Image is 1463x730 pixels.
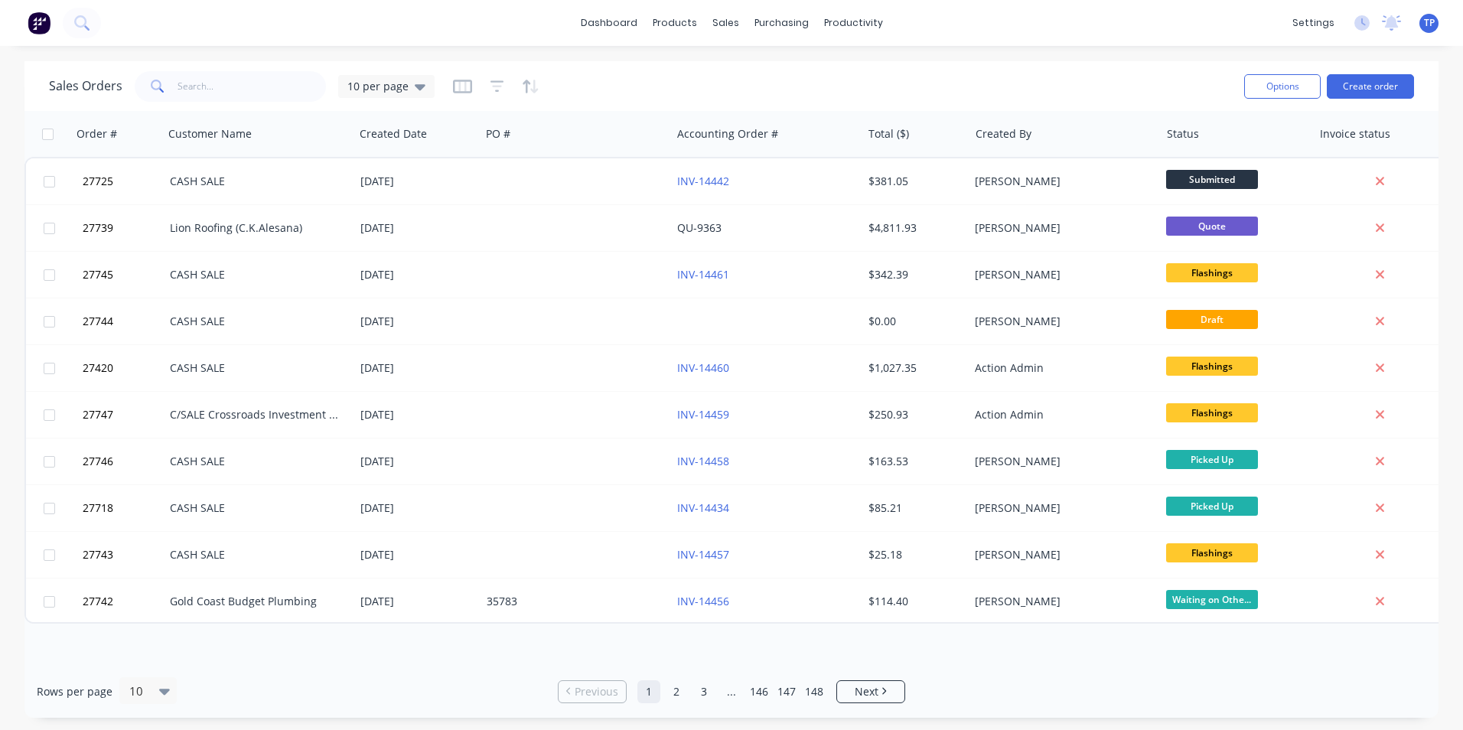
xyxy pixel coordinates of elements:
span: 27420 [83,360,113,376]
div: Action Admin [975,360,1145,376]
div: $381.05 [868,174,958,189]
span: 27739 [83,220,113,236]
div: $4,811.93 [868,220,958,236]
div: $114.40 [868,594,958,609]
a: Previous page [559,684,626,699]
a: Page 1 is your current page [637,680,660,703]
button: 27742 [78,578,170,624]
button: Create order [1327,74,1414,99]
div: settings [1285,11,1342,34]
span: 27718 [83,500,113,516]
span: Flashings [1166,543,1258,562]
div: [DATE] [360,407,474,422]
div: Invoice status [1320,126,1390,142]
div: [DATE] [360,314,474,329]
div: CASH SALE [170,267,340,282]
div: CASH SALE [170,360,340,376]
a: dashboard [573,11,645,34]
a: Page 147 [775,680,798,703]
div: [DATE] [360,500,474,516]
div: [DATE] [360,547,474,562]
div: CASH SALE [170,314,340,329]
div: sales [705,11,747,34]
a: INV-14456 [677,594,729,608]
div: Action Admin [975,407,1145,422]
span: Flashings [1166,263,1258,282]
div: $0.00 [868,314,958,329]
div: $250.93 [868,407,958,422]
button: 27747 [78,392,170,438]
div: [PERSON_NAME] [975,547,1145,562]
div: Created Date [360,126,427,142]
button: 27718 [78,485,170,531]
span: 27747 [83,407,113,422]
span: Quote [1166,217,1258,236]
div: [PERSON_NAME] [975,267,1145,282]
div: Status [1167,126,1199,142]
div: [PERSON_NAME] [975,500,1145,516]
div: [PERSON_NAME] [975,314,1145,329]
div: [DATE] [360,174,474,189]
span: Previous [575,684,618,699]
div: [DATE] [360,594,474,609]
ul: Pagination [552,680,911,703]
a: Page 148 [803,680,826,703]
div: [PERSON_NAME] [975,454,1145,469]
div: $342.39 [868,267,958,282]
img: Factory [28,11,51,34]
span: 27745 [83,267,113,282]
div: [DATE] [360,220,474,236]
div: $1,027.35 [868,360,958,376]
div: Accounting Order # [677,126,778,142]
span: 27746 [83,454,113,469]
button: 27745 [78,252,170,298]
span: Rows per page [37,684,112,699]
span: Submitted [1166,170,1258,189]
span: 27743 [83,547,113,562]
a: Page 146 [748,680,771,703]
a: INV-14458 [677,454,729,468]
div: [PERSON_NAME] [975,220,1145,236]
span: TP [1424,16,1435,30]
button: 27746 [78,438,170,484]
a: Next page [837,684,904,699]
span: Draft [1166,310,1258,329]
div: CASH SALE [170,547,340,562]
span: Flashings [1166,403,1258,422]
div: CASH SALE [170,500,340,516]
div: PO # [486,126,510,142]
div: [DATE] [360,454,474,469]
div: Total ($) [868,126,909,142]
a: INV-14461 [677,267,729,282]
span: Next [855,684,878,699]
span: Picked Up [1166,450,1258,469]
div: C/SALE Crossroads Investment Trust T/A FOLDAHOME [GEOGRAPHIC_DATA] [170,407,340,422]
div: Customer Name [168,126,252,142]
input: Search... [178,71,327,102]
div: Order # [77,126,117,142]
a: QU-9363 [677,220,722,235]
span: Picked Up [1166,497,1258,516]
a: INV-14434 [677,500,729,515]
button: 27739 [78,205,170,251]
span: 27725 [83,174,113,189]
div: [PERSON_NAME] [975,594,1145,609]
button: 27743 [78,532,170,578]
button: 27744 [78,298,170,344]
div: $163.53 [868,454,958,469]
div: Gold Coast Budget Plumbing [170,594,340,609]
button: Options [1244,74,1321,99]
div: [PERSON_NAME] [975,174,1145,189]
span: 27744 [83,314,113,329]
a: INV-14459 [677,407,729,422]
div: CASH SALE [170,174,340,189]
span: 10 per page [347,78,409,94]
div: purchasing [747,11,816,34]
button: 27420 [78,345,170,391]
div: $25.18 [868,547,958,562]
div: products [645,11,705,34]
div: Created By [976,126,1031,142]
div: 35783 [487,594,657,609]
div: CASH SALE [170,454,340,469]
a: INV-14460 [677,360,729,375]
